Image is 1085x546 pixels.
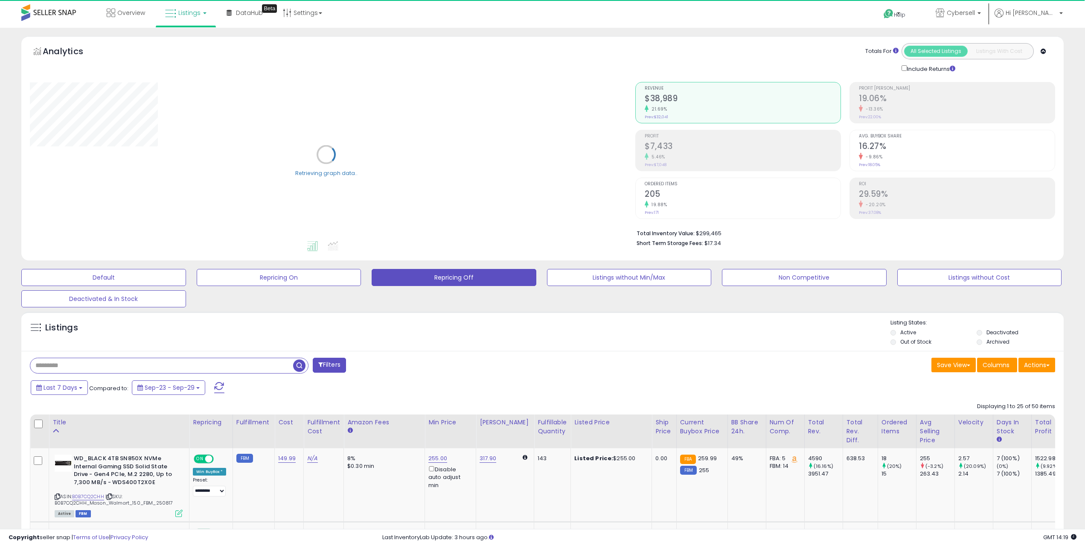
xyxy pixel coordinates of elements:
[278,418,300,427] div: Cost
[859,162,880,167] small: Prev: 18.05%
[645,210,659,215] small: Prev: 171
[645,162,666,167] small: Prev: $7,048
[995,9,1063,28] a: Hi [PERSON_NAME]
[197,269,361,286] button: Repricing On
[680,466,697,475] small: FBM
[178,9,201,17] span: Listings
[895,64,966,73] div: Include Returns
[574,528,613,537] b: Listed Price:
[649,154,665,160] small: 5.46%
[645,134,841,139] span: Profit
[997,463,1009,470] small: (0%)
[997,470,1031,478] div: 7 (100%)
[649,201,667,208] small: 19.88%
[21,290,186,307] button: Deactivated & In Stock
[645,189,841,201] h2: 205
[900,338,931,345] label: Out of Stock
[55,455,183,516] div: ASIN:
[859,189,1055,201] h2: 29.59%
[111,533,148,541] a: Privacy Policy
[699,466,709,474] span: 255
[655,455,669,462] div: 0.00
[428,528,445,537] a: 175.00
[307,418,340,436] div: Fulfillment Cost
[45,322,78,334] h5: Listings
[997,436,1002,444] small: Days In Stock.
[236,418,271,427] div: Fulfillment
[145,383,195,392] span: Sep-23 - Sep-29
[55,455,72,472] img: 31ROSz+yARL._SL40_.jpg
[863,106,883,112] small: -13.36%
[986,338,1009,345] label: Archived
[72,493,104,500] a: B0B7CQ2CHH
[698,528,715,537] span: 198.95
[947,9,975,17] span: Cybersell
[574,418,648,427] div: Listed Price
[44,383,77,392] span: Last 7 Days
[698,454,717,462] span: 259.99
[997,455,1031,462] div: 7 (100%)
[637,228,1049,238] li: $299,465
[897,269,1062,286] button: Listings without Cost
[958,470,993,478] div: 2.14
[983,361,1009,369] span: Columns
[863,201,886,208] small: -20.20%
[428,464,469,489] div: Disable auto adjust min
[859,134,1055,139] span: Avg. Buybox Share
[881,455,916,462] div: 18
[574,454,613,462] b: Listed Price:
[347,455,418,462] div: 8%
[814,463,833,470] small: (16.16%)
[645,114,668,120] small: Prev: $32,041
[680,455,696,464] small: FBA
[770,418,801,436] div: Num of Comp.
[52,418,186,427] div: Title
[1018,358,1055,372] button: Actions
[808,470,843,478] div: 3951.47
[859,93,1055,105] h2: 19.06%
[538,455,564,462] div: 143
[890,319,1064,327] p: Listing States:
[193,418,229,427] div: Repricing
[680,418,724,436] div: Current Buybox Price
[347,462,418,470] div: $0.30 min
[846,418,874,445] div: Total Rev. Diff.
[9,533,40,541] strong: Copyright
[295,169,358,177] div: Retrieving graph data..
[428,454,447,463] a: 255.00
[649,106,667,112] small: 21.69%
[904,46,968,57] button: All Selected Listings
[645,182,841,187] span: Ordered Items
[74,455,177,488] b: WD_BLACK 4TB SN850X NVMe Internal Gaming SSD Solid State Drive - Gen4 PCIe, M.2 2280, Up to 7,300...
[731,418,762,436] div: BB Share 24h.
[645,86,841,91] span: Revenue
[770,462,798,470] div: FBM: 14
[931,358,976,372] button: Save View
[132,380,205,395] button: Sep-23 - Sep-29
[865,47,899,55] div: Totals For
[859,114,881,120] small: Prev: 22.00%
[731,455,759,462] div: 49%
[55,493,173,506] span: | SKU: B0B7CQ2CHH_Mason_Walmart_150_FBM_250817
[278,454,296,463] a: 149.99
[262,4,277,13] div: Tooltip anchor
[236,454,253,463] small: FBM
[967,46,1031,57] button: Listings With Cost
[347,418,421,427] div: Amazon Fees
[195,455,205,463] span: ON
[997,418,1028,436] div: Days In Stock
[637,239,703,247] b: Short Term Storage Fees:
[372,269,536,286] button: Repricing Off
[382,534,1076,542] div: Last InventoryLab Update: 3 hours ago.
[307,454,317,463] a: N/A
[859,182,1055,187] span: ROI
[977,358,1017,372] button: Columns
[859,210,881,215] small: Prev: 37.08%
[89,384,128,392] span: Compared to:
[428,418,472,427] div: Min Price
[1035,470,1070,478] div: 1385.49
[808,418,839,436] div: Total Rev.
[704,239,721,247] span: $17.34
[722,269,887,286] button: Non Competitive
[859,141,1055,153] h2: 16.27%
